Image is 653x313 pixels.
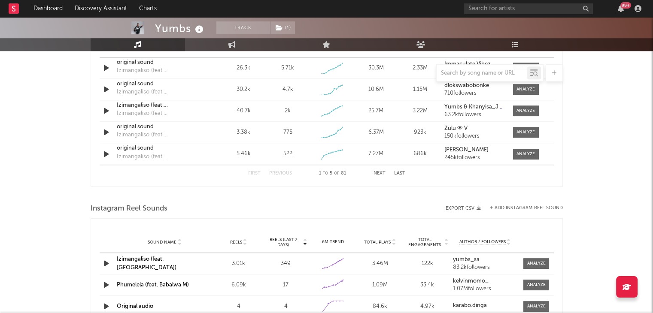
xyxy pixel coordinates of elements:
button: Track [216,21,270,34]
button: Last [394,171,405,176]
button: + Add Instagram Reel Sound [490,206,563,211]
a: [PERSON_NAME] [444,147,504,153]
a: Original audio [117,304,153,309]
div: 17 [264,281,307,289]
div: Yumbs [155,21,206,36]
div: 710 followers [444,90,504,96]
button: First [248,171,261,176]
div: + Add Instagram Reel Sound [481,206,563,211]
div: 4 [264,302,307,311]
div: Izimangaliso (feat. [GEOGRAPHIC_DATA]) [117,131,207,139]
a: Izimangaliso (feat. [GEOGRAPHIC_DATA]) [117,101,207,110]
span: Total Plays [364,240,391,245]
div: Izimangaliso (feat. [GEOGRAPHIC_DATA]) [117,88,207,96]
button: 99+ [618,5,624,12]
span: to [323,172,328,175]
div: 1.07M followers [453,286,517,292]
div: 522 [283,150,292,158]
div: 2.33M [400,64,440,72]
strong: [PERSON_NAME] [444,147,489,153]
a: original sound [117,123,207,131]
strong: yumbs_sa [453,257,480,262]
div: Izimangaliso (feat. [GEOGRAPHIC_DATA]) [117,153,207,161]
a: Yumbs & Khanyisa_Jaceni [444,104,504,110]
div: 4.7k [282,85,293,94]
div: 30.2k [224,85,264,94]
div: 1 5 81 [309,169,356,179]
div: 3.22M [400,107,440,115]
div: 349 [264,259,307,268]
div: 4.97k [406,302,449,311]
div: Izimangaliso (feat. [GEOGRAPHIC_DATA]) [117,109,207,118]
button: Previous [269,171,292,176]
div: 923k [400,128,440,137]
div: 6.09k [217,281,260,289]
a: Izimangaliso (feat. [GEOGRAPHIC_DATA]) [117,256,176,271]
input: Search by song name or URL [437,70,527,77]
a: original sound [117,80,207,88]
div: 3.38k [224,128,264,137]
div: 3.01k [217,259,260,268]
strong: Yumbs & Khanyisa_Jaceni [444,104,512,110]
span: Total Engagements [406,237,443,247]
div: 245k followers [444,155,504,161]
div: 2k [285,107,291,115]
div: 25.7M [356,107,396,115]
a: Immaculate Vibez [444,61,504,67]
strong: kelvinmomo_ [453,278,489,284]
div: 6M Trend [312,239,355,245]
div: 6.37M [356,128,396,137]
div: 83.2k followers [453,265,517,271]
a: karabo.dinga [453,303,517,309]
strong: Zulu 👁 V [444,126,468,131]
strong: karabo.dinga [453,303,487,308]
div: 1.15M [400,85,440,94]
button: Next [374,171,386,176]
strong: Immaculate Vibez [444,61,491,67]
a: original sound [117,58,207,67]
div: 99 + [620,2,631,9]
button: Export CSV [446,206,481,211]
span: Sound Name [148,240,176,245]
div: 26.3k [224,64,264,72]
div: 1.09M [358,281,401,289]
div: 150k followers [444,133,504,139]
span: Instagram Reel Sounds [91,204,167,214]
div: 7.27M [356,150,396,158]
div: 63.2k followers [444,112,504,118]
div: 122k [406,259,449,268]
span: ( 1 ) [270,21,295,34]
div: 775 [283,128,292,137]
a: dlokswabobonke [444,83,504,89]
div: 40.7k [224,107,264,115]
a: kelvinmomo_ [453,278,517,284]
button: (1) [270,21,295,34]
div: 10.6M [356,85,396,94]
span: Reels (last 7 days) [264,237,302,247]
div: 5.71k [281,64,294,72]
span: Author / Followers [459,239,506,245]
div: 30.3M [356,64,396,72]
a: Zulu 👁 V [444,126,504,132]
span: of [334,172,339,175]
div: 686k [400,150,440,158]
div: 33.4k [406,281,449,289]
div: 5.46k [224,150,264,158]
div: 3.46M [358,259,401,268]
span: Reels [230,240,242,245]
strong: dlokswabobonke [444,83,489,88]
a: yumbs_sa [453,257,517,263]
div: 4 [217,302,260,311]
a: original sound [117,144,207,153]
div: 84.6k [358,302,401,311]
input: Search for artists [464,3,593,14]
a: Phumelela (feat. Babalwa M) [117,282,189,288]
